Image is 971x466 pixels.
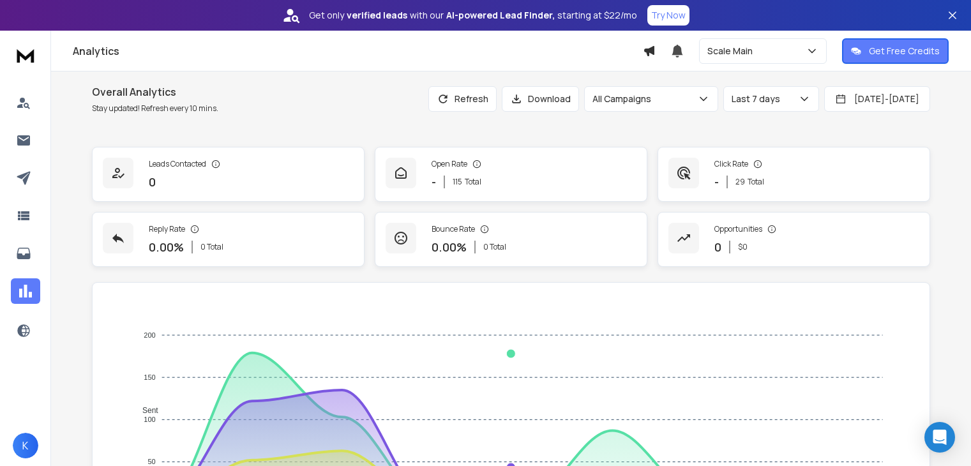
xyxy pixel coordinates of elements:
p: 0 [149,173,156,191]
p: $ 0 [738,242,748,252]
a: Click Rate-29Total [658,147,930,202]
p: Refresh [455,93,488,105]
p: 0 [714,238,721,256]
p: Last 7 days [732,93,785,105]
p: Get Free Credits [869,45,940,57]
p: - [432,173,436,191]
a: Leads Contacted0 [92,147,365,202]
button: Get Free Credits [842,38,949,64]
a: Opportunities0$0 [658,212,930,267]
p: Download [528,93,571,105]
a: Bounce Rate0.00%0 Total [375,212,647,267]
p: Reply Rate [149,224,185,234]
p: Try Now [651,9,686,22]
tspan: 100 [144,416,155,423]
button: K [13,433,38,458]
p: Click Rate [714,159,748,169]
a: Reply Rate0.00%0 Total [92,212,365,267]
tspan: 200 [144,331,155,339]
strong: AI-powered Lead Finder, [446,9,555,22]
button: Refresh [428,86,497,112]
p: 0.00 % [149,238,184,256]
tspan: 150 [144,373,155,381]
div: Open Intercom Messenger [924,422,955,453]
span: Total [748,177,764,187]
span: 29 [735,177,745,187]
p: Stay updated! Refresh every 10 mins. [92,103,218,114]
p: Bounce Rate [432,224,475,234]
button: [DATE]-[DATE] [824,86,930,112]
button: Try Now [647,5,689,26]
p: 0 Total [200,242,223,252]
strong: verified leads [347,9,407,22]
p: 0 Total [483,242,506,252]
span: Total [465,177,481,187]
span: Sent [133,406,158,415]
p: Scale Main [707,45,758,57]
button: Download [502,86,579,112]
p: All Campaigns [592,93,656,105]
p: - [714,173,719,191]
p: Open Rate [432,159,467,169]
h1: Analytics [73,43,643,59]
span: 115 [453,177,462,187]
h1: Overall Analytics [92,84,218,100]
tspan: 50 [148,458,156,465]
p: 0.00 % [432,238,467,256]
a: Open Rate-115Total [375,147,647,202]
p: Opportunities [714,224,762,234]
p: Get only with our starting at $22/mo [309,9,637,22]
img: logo [13,43,38,67]
p: Leads Contacted [149,159,206,169]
